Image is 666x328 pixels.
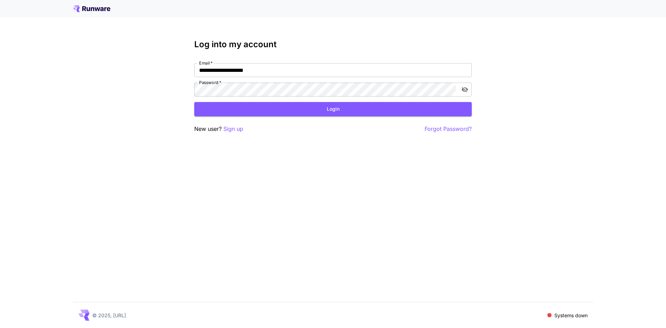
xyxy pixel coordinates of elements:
p: New user? [194,125,243,133]
h3: Log into my account [194,40,472,49]
button: Login [194,102,472,116]
label: Email [199,60,213,66]
p: © 2025, [URL] [92,312,126,319]
button: toggle password visibility [459,83,471,96]
button: Forgot Password? [425,125,472,133]
p: Systems down [554,312,588,319]
button: Sign up [223,125,243,133]
label: Password [199,79,221,85]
